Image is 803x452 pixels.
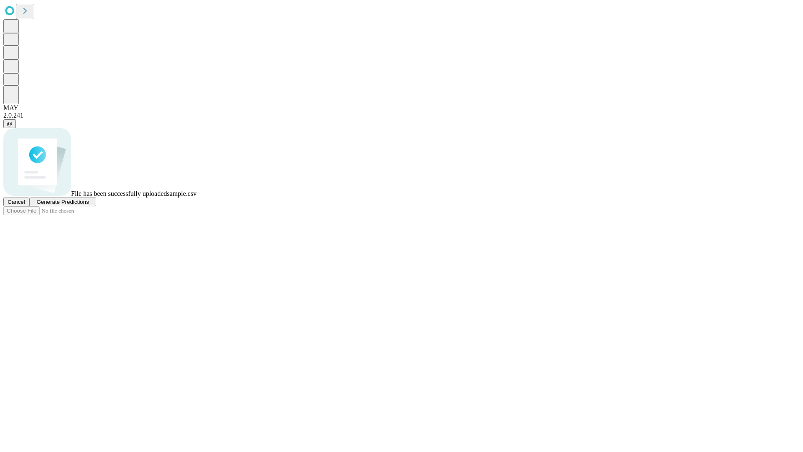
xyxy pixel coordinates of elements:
div: MAY [3,104,800,112]
button: Cancel [3,198,29,206]
span: File has been successfully uploaded [71,190,167,197]
span: @ [7,121,13,127]
div: 2.0.241 [3,112,800,119]
button: Generate Predictions [29,198,96,206]
span: Cancel [8,199,25,205]
span: sample.csv [167,190,197,197]
span: Generate Predictions [36,199,89,205]
button: @ [3,119,16,128]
